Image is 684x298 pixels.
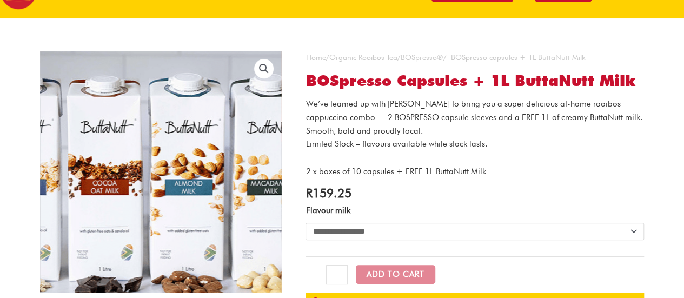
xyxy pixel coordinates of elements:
bdi: 159.25 [306,186,351,200]
span: Limited Stock – flavours available while stock lasts. [306,139,487,149]
span: R [306,186,312,200]
p: We’ve teamed up with [PERSON_NAME] to bring you a super delicious at-home rooibos cappuccino comb... [306,97,644,151]
a: Organic Rooibos Tea [329,53,397,62]
a: View full-screen image gallery [254,59,274,78]
button: Add to Cart [356,265,435,284]
a: BOSpresso® [400,53,443,62]
p: 2 x boxes of 10 capsules + FREE 1L ButtaNutt Milk [306,165,644,178]
h1: BOSpresso capsules + 1L ButtaNutt Milk [306,72,644,90]
input: Product quantity [326,265,347,284]
label: Flavour milk [306,206,350,215]
a: Home [306,53,326,62]
nav: Breadcrumb [306,51,644,64]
